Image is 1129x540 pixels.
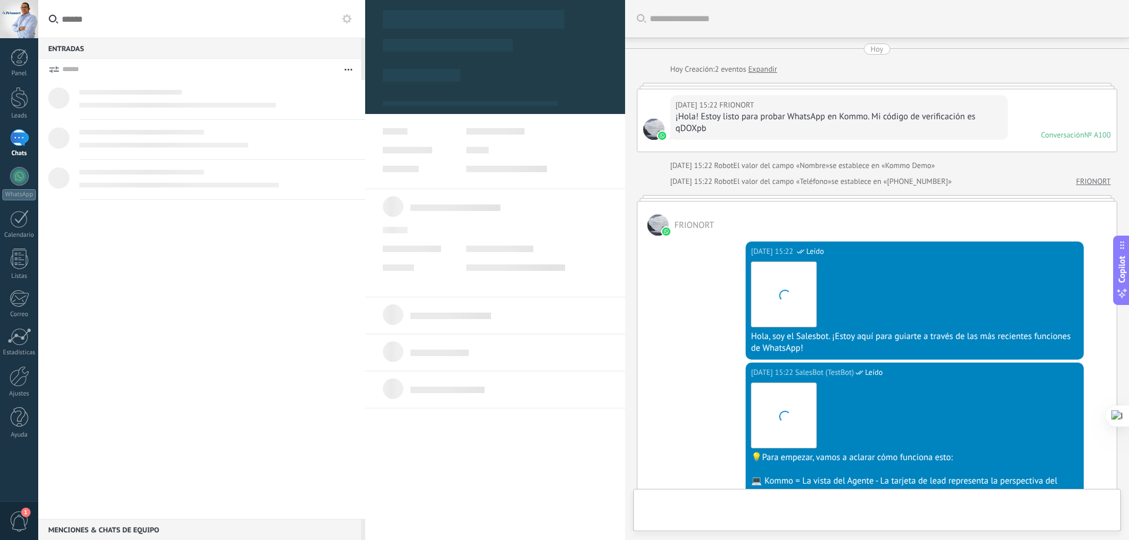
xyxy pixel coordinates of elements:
span: Robot [714,176,733,186]
button: Más [336,59,361,80]
span: Leído [806,246,824,257]
span: FRIONORT [643,119,664,140]
img: waba.svg [658,132,666,140]
div: [DATE] 15:22 [676,99,720,111]
span: 2 eventos [714,63,746,75]
span: Robot [714,160,733,170]
a: Expandir [748,63,777,75]
div: [DATE] 15:22 [670,160,714,172]
span: FRIONORT [674,220,714,231]
div: Estadísticas [2,349,36,357]
span: FRIONORT [720,99,754,111]
span: Copilot [1116,256,1128,283]
div: Panel [2,70,36,78]
div: Entradas [38,38,361,59]
div: Listas [2,273,36,280]
div: 💻 Kommo = La vista del Agente - La tarjeta de lead representa la perspectiva del agente. [751,475,1078,499]
div: № A100 [1084,130,1111,140]
span: El valor del campo «Teléfono» [733,176,831,187]
span: 1 [21,508,31,517]
a: FRIONORT [1076,176,1111,187]
div: ¡Hola! Estoy listo para probar WhatsApp en Kommo. Mi código de verificación es qDOXpb [676,111,1003,135]
div: 💡Para empezar, vamos a aclarar cómo funciona esto: [751,452,1078,464]
div: Calendario [2,232,36,239]
div: Hola, soy el Salesbot. ¡Estoy aquí para guiarte a través de las más recientes funciones de WhatsApp! [751,331,1078,354]
div: WhatsApp [2,189,36,200]
span: Leído [865,367,883,378]
div: Ajustes [2,390,36,398]
div: Chats [2,150,36,157]
span: El valor del campo «Nombre» [733,160,829,172]
span: SalesBot (TestBot) [795,367,854,378]
div: [DATE] 15:22 [751,367,795,378]
div: Ayuda [2,431,36,439]
img: waba.svg [662,227,670,236]
span: FRIONORT [647,214,669,236]
div: Hoy [871,43,884,55]
div: Leads [2,112,36,120]
div: [DATE] 15:22 [751,246,795,257]
span: se establece en «Kommo Demo» [829,160,934,172]
div: Creación: [670,63,777,75]
div: Conversación [1041,130,1084,140]
div: Menciones & Chats de equipo [38,519,361,540]
span: se establece en «[PHONE_NUMBER]» [831,176,952,187]
div: Correo [2,311,36,318]
div: Hoy [670,63,685,75]
div: [DATE] 15:22 [670,176,714,187]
